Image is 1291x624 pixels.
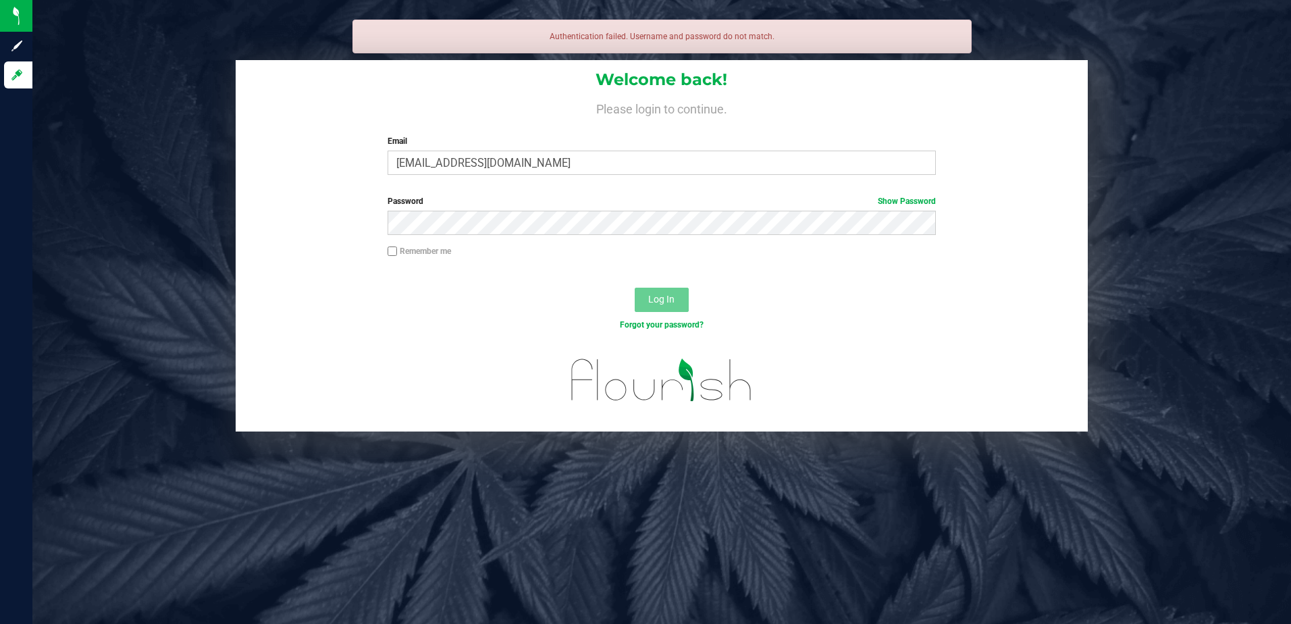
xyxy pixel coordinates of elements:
a: Forgot your password? [620,320,704,330]
inline-svg: Log in [10,68,24,82]
input: Remember me [388,246,397,256]
a: Show Password [878,197,936,206]
span: Password [388,197,423,206]
div: Authentication failed. Username and password do not match. [352,20,972,53]
span: Log In [648,294,675,305]
h4: Please login to continue. [236,100,1088,116]
label: Email [388,135,936,147]
label: Remember me [388,245,451,257]
inline-svg: Sign up [10,39,24,53]
button: Log In [635,288,689,312]
img: flourish_logo.svg [555,346,768,415]
h1: Welcome back! [236,71,1088,88]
